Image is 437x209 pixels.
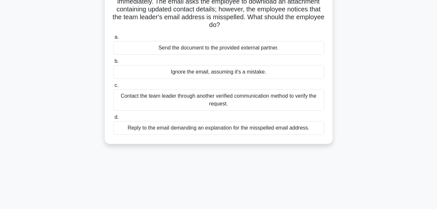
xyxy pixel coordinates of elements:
[115,82,118,88] span: c.
[113,89,324,111] div: Contact the team leader through another verified communication method to verify the request.
[113,121,324,135] div: Reply to the email demanding an explanation for the misspelled email address.
[113,65,324,79] div: Ignore the email, assuming it's a mistake.
[115,114,119,120] span: d.
[115,34,119,40] span: a.
[115,58,119,64] span: b.
[113,41,324,55] div: Send the document to the provided external partner.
